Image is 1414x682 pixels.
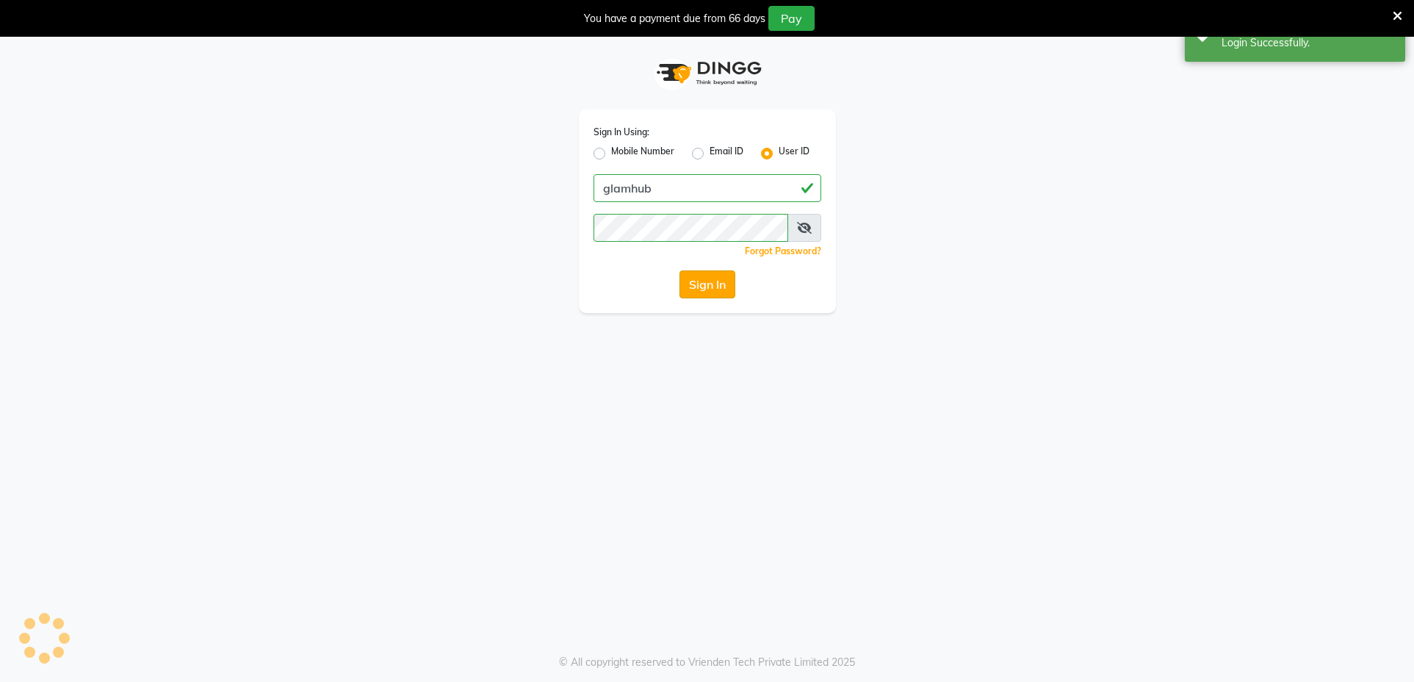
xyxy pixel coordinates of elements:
input: Username [594,174,821,202]
label: User ID [779,145,809,162]
button: Pay [768,6,815,31]
input: Username [594,214,788,242]
img: logo1.svg [649,51,766,95]
div: You have a payment due from 66 days [584,11,765,26]
label: Sign In Using: [594,126,649,139]
div: Login Successfully. [1222,35,1394,51]
label: Email ID [710,145,743,162]
label: Mobile Number [611,145,674,162]
button: Sign In [679,270,735,298]
a: Forgot Password? [745,245,821,256]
